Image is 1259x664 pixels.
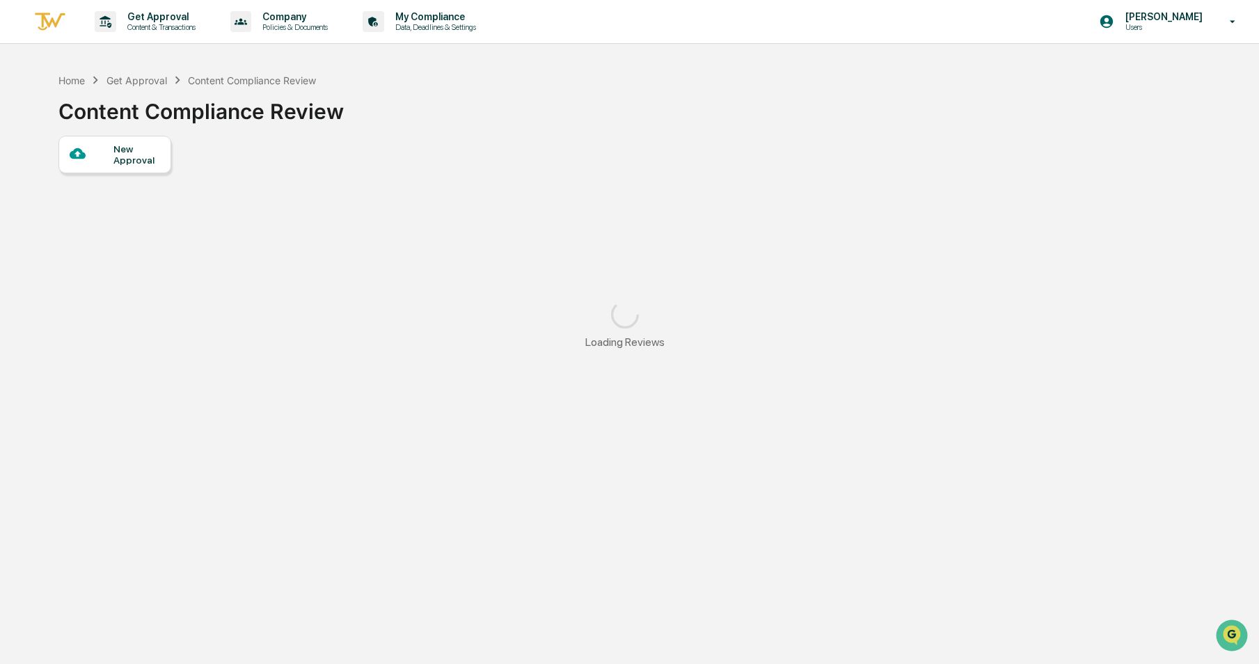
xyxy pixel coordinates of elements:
p: Policies & Documents [251,22,335,32]
div: Home [58,74,85,86]
iframe: Open customer support [1214,618,1252,656]
a: 🔎Data Lookup [8,196,93,221]
span: Preclearance [28,175,90,189]
div: Content Compliance Review [58,88,344,124]
span: Attestations [115,175,173,189]
p: [PERSON_NAME] [1114,11,1210,22]
p: Content & Transactions [116,22,203,32]
span: Data Lookup [28,202,88,216]
div: 🔎 [14,203,25,214]
span: Pylon [138,236,168,246]
div: 🖐️ [14,177,25,188]
a: 🖐️Preclearance [8,170,95,195]
p: Users [1114,22,1210,32]
img: logo [33,10,67,33]
button: Start new chat [237,111,253,127]
div: Loading Reviews [585,335,665,349]
p: Get Approval [116,11,203,22]
img: 1746055101610-c473b297-6a78-478c-a979-82029cc54cd1 [14,106,39,132]
a: Powered byPylon [98,235,168,246]
p: Company [251,11,335,22]
div: 🗄️ [101,177,112,188]
div: We're available if you need us! [47,120,176,132]
div: Content Compliance Review [188,74,316,86]
div: Start new chat [47,106,228,120]
div: New Approval [113,143,160,166]
p: How can we help? [14,29,253,52]
p: Data, Deadlines & Settings [384,22,483,32]
a: 🗄️Attestations [95,170,178,195]
div: Get Approval [106,74,167,86]
p: My Compliance [384,11,483,22]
